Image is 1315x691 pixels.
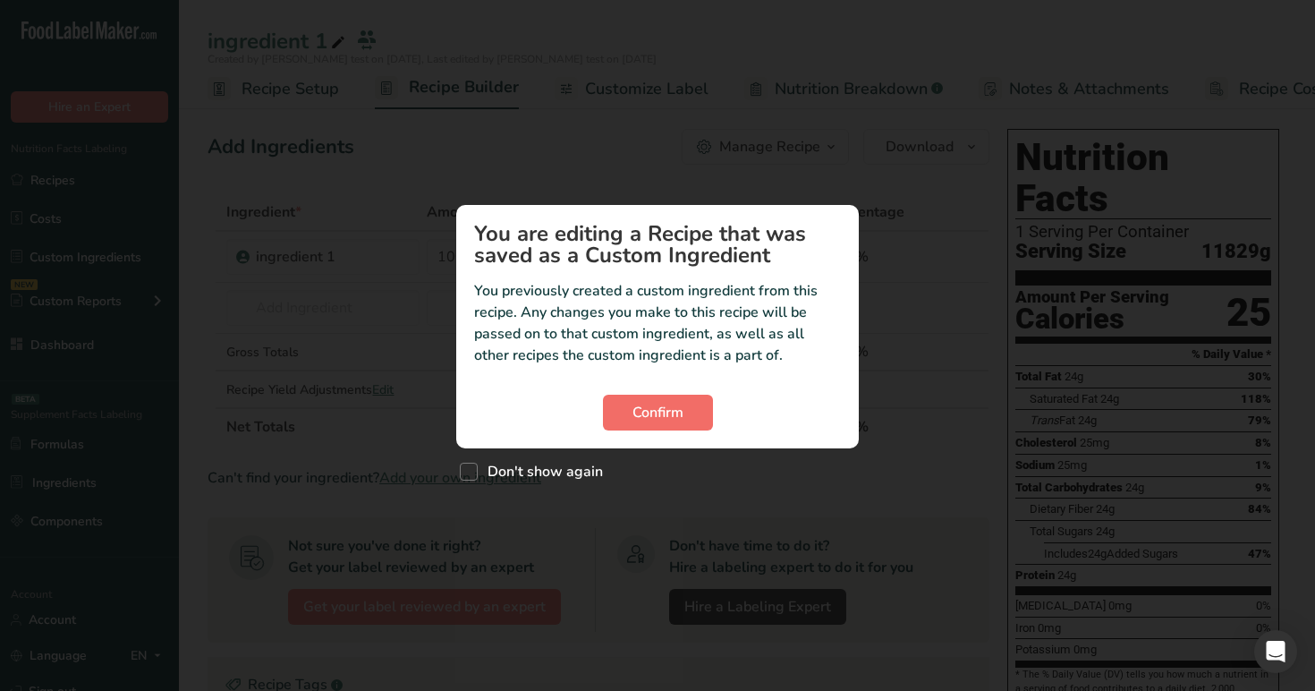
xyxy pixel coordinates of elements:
[478,463,603,481] span: Don't show again
[603,395,713,431] button: Confirm
[1254,630,1297,673] div: Open Intercom Messenger
[474,280,841,366] p: You previously created a custom ingredient from this recipe. Any changes you make to this recipe ...
[632,402,683,423] span: Confirm
[474,223,841,266] h1: You are editing a Recipe that was saved as a Custom Ingredient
